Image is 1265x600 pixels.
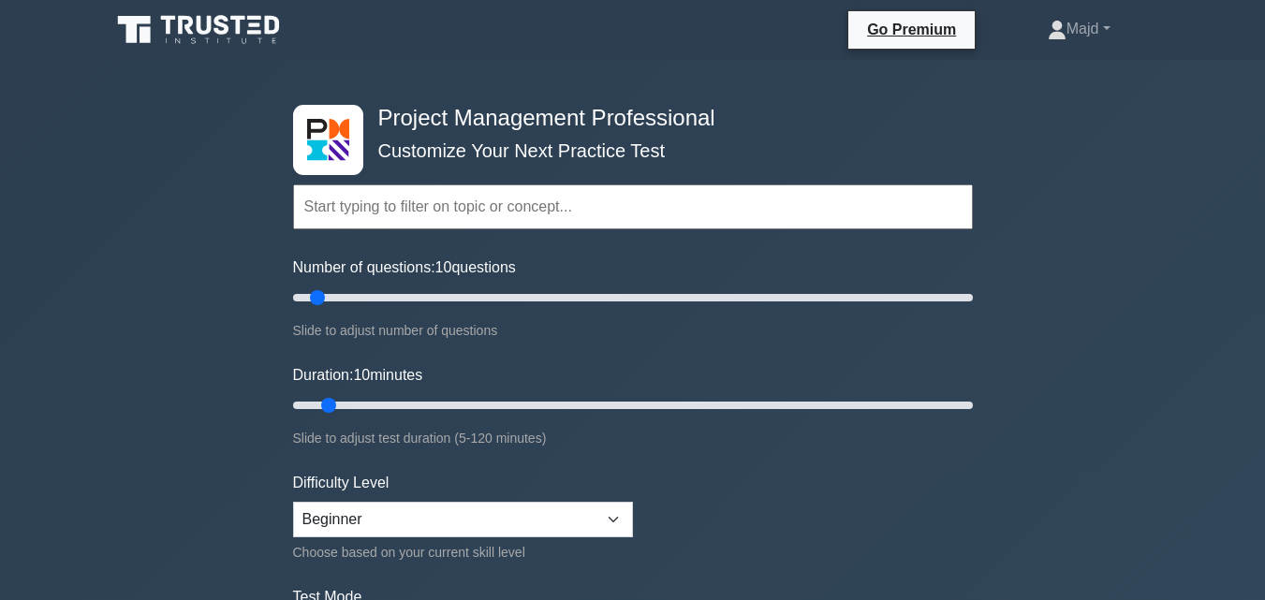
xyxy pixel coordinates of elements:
div: Slide to adjust test duration (5-120 minutes) [293,427,973,449]
label: Difficulty Level [293,472,390,494]
h4: Project Management Professional [371,105,881,132]
span: 10 [353,367,370,383]
a: Go Premium [856,18,967,41]
label: Duration: minutes [293,364,423,387]
span: 10 [435,259,452,275]
label: Number of questions: questions [293,256,516,279]
a: Majd [1003,10,1155,48]
input: Start typing to filter on topic or concept... [293,184,973,229]
div: Slide to adjust number of questions [293,319,973,342]
div: Choose based on your current skill level [293,541,633,563]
